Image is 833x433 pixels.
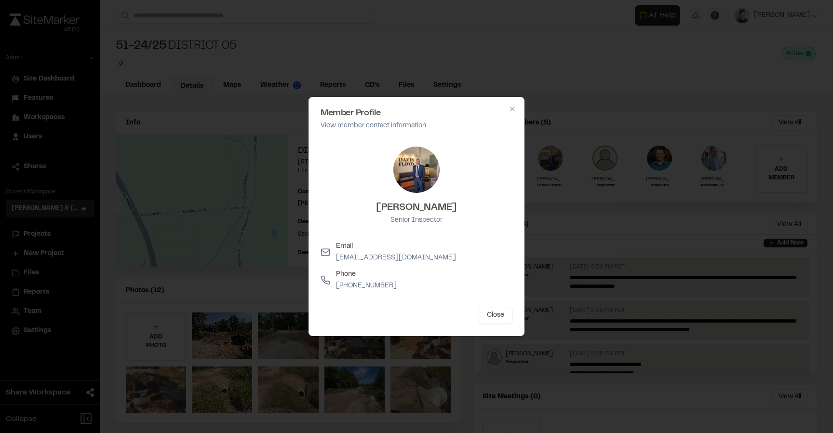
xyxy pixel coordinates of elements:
[336,241,456,252] p: Email
[321,121,512,131] p: View member contact information
[376,215,457,226] p: Senior Inspector
[321,109,512,118] h2: Member Profile
[393,147,440,193] img: David W Hyatt
[336,269,397,280] p: Phone
[336,283,397,289] a: [PHONE_NUMBER]
[376,201,457,215] h3: [PERSON_NAME]
[479,307,512,324] button: Close
[336,255,456,261] a: [EMAIL_ADDRESS][DOMAIN_NAME]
